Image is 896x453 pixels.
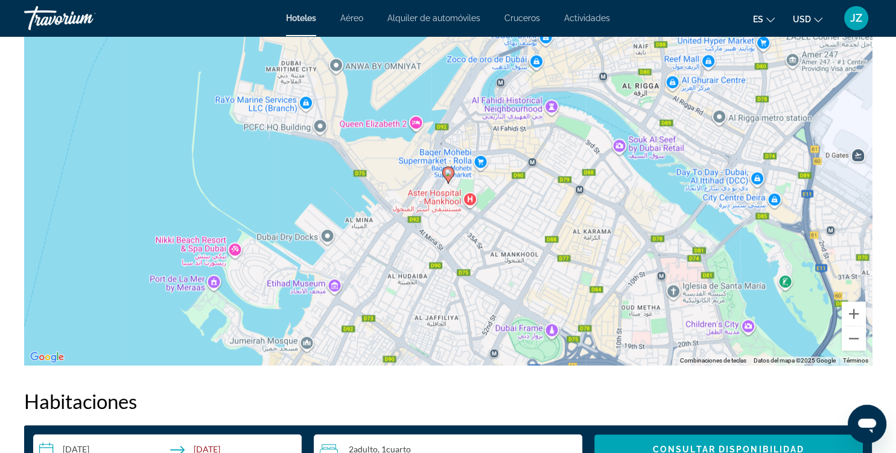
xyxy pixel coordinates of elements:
[286,13,316,23] a: Hoteles
[753,10,775,28] button: Change language
[793,14,811,24] span: USD
[680,356,746,365] button: Combinaciones de teclas
[564,13,610,23] a: Actividades
[24,389,872,413] h2: Habitaciones
[754,357,836,364] span: Datos del mapa ©2025 Google
[850,12,862,24] span: JZ
[387,13,480,23] a: Alquiler de automóviles
[753,14,763,24] span: es
[848,405,886,443] iframe: Botón para iniciar la ventana de mensajería
[24,2,145,34] a: Travorium
[27,349,67,365] img: Google
[840,5,872,31] button: User Menu
[842,326,866,350] button: Reducir
[27,349,67,365] a: Abre esta zona en Google Maps (se abre en una nueva ventana)
[340,13,363,23] a: Aéreo
[842,302,866,326] button: Ampliar
[793,10,822,28] button: Change currency
[843,357,868,364] a: Términos (se abre en una nueva pestaña)
[504,13,540,23] a: Cruceros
